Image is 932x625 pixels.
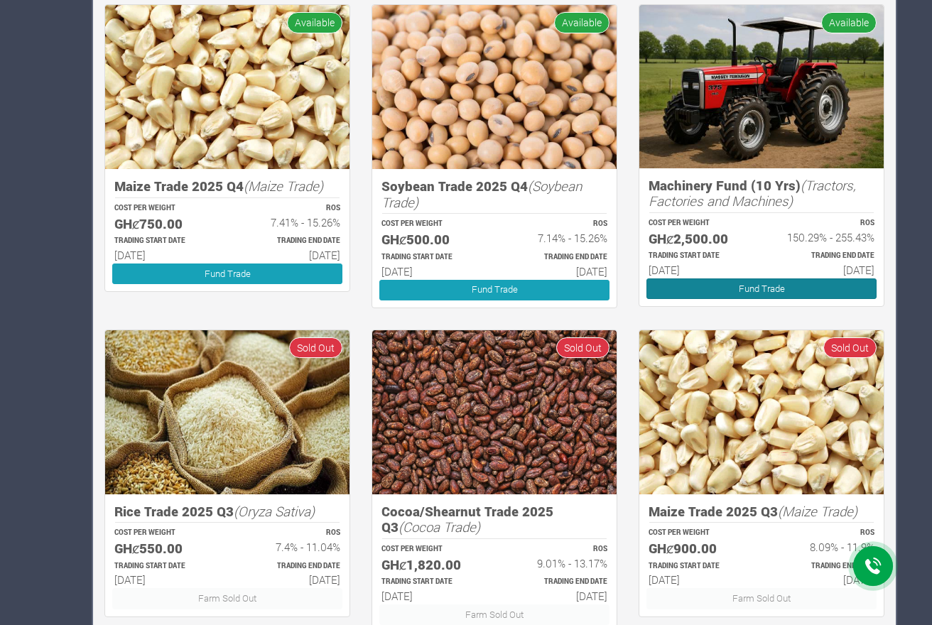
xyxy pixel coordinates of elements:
[399,518,480,536] i: (Cocoa Trade)
[372,5,617,169] img: growforme image
[507,589,607,602] h6: [DATE]
[507,557,607,570] h6: 9.01% - 13.17%
[774,528,874,538] p: ROS
[649,218,749,229] p: COST PER WEIGHT
[240,236,340,246] p: Estimated Trading End Date
[774,561,874,572] p: Estimated Trading End Date
[507,232,607,244] h6: 7.14% - 15.26%
[646,278,877,299] a: Fund Trade
[381,178,607,210] h5: Soybean Trade 2025 Q4
[774,573,874,586] h6: [DATE]
[823,337,877,358] span: Sold Out
[114,236,215,246] p: Estimated Trading Start Date
[289,337,342,358] span: Sold Out
[240,528,340,538] p: ROS
[105,5,349,169] img: growforme image
[774,231,874,244] h6: 150.29% - 255.43%
[649,176,856,210] i: (Tractors, Factories and Machines)
[507,265,607,278] h6: [DATE]
[381,557,482,573] h5: GHȼ1,820.00
[639,5,884,168] img: growforme image
[114,540,215,557] h5: GHȼ550.00
[774,218,874,229] p: ROS
[234,502,315,520] i: (Oryza Sativa)
[774,263,874,276] h6: [DATE]
[381,577,482,587] p: Estimated Trading Start Date
[105,330,349,494] img: growforme image
[649,504,874,520] h5: Maize Trade 2025 Q3
[649,540,749,557] h5: GHȼ900.00
[114,573,215,586] h6: [DATE]
[240,573,340,586] h6: [DATE]
[381,232,482,248] h5: GHȼ500.00
[114,178,340,195] h5: Maize Trade 2025 Q4
[114,504,340,520] h5: Rice Trade 2025 Q3
[381,265,482,278] h6: [DATE]
[778,502,857,520] i: (Maize Trade)
[649,573,749,586] h6: [DATE]
[556,337,609,358] span: Sold Out
[381,252,482,263] p: Estimated Trading Start Date
[821,12,877,33] span: Available
[287,12,342,33] span: Available
[381,177,582,211] i: (Soybean Trade)
[507,219,607,229] p: ROS
[774,540,874,553] h6: 8.09% - 11.9%
[507,544,607,555] p: ROS
[381,219,482,229] p: COST PER WEIGHT
[114,561,215,572] p: Estimated Trading Start Date
[240,540,340,553] h6: 7.4% - 11.04%
[240,561,340,572] p: Estimated Trading End Date
[507,252,607,263] p: Estimated Trading End Date
[240,249,340,261] h6: [DATE]
[372,330,617,494] img: growforme image
[381,589,482,602] h6: [DATE]
[240,216,340,229] h6: 7.41% - 15.26%
[639,330,884,494] img: growforme image
[649,263,749,276] h6: [DATE]
[114,249,215,261] h6: [DATE]
[114,528,215,538] p: COST PER WEIGHT
[649,251,749,261] p: Estimated Trading Start Date
[114,216,215,232] h5: GHȼ750.00
[381,544,482,555] p: COST PER WEIGHT
[649,561,749,572] p: Estimated Trading Start Date
[112,263,342,284] a: Fund Trade
[507,577,607,587] p: Estimated Trading End Date
[114,203,215,214] p: COST PER WEIGHT
[381,504,607,536] h5: Cocoa/Shearnut Trade 2025 Q3
[554,12,609,33] span: Available
[649,528,749,538] p: COST PER WEIGHT
[240,203,340,214] p: ROS
[379,280,609,300] a: Fund Trade
[649,231,749,247] h5: GHȼ2,500.00
[774,251,874,261] p: Estimated Trading End Date
[649,178,874,210] h5: Machinery Fund (10 Yrs)
[244,177,323,195] i: (Maize Trade)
